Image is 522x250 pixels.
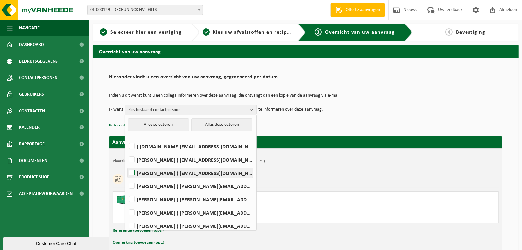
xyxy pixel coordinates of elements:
[258,105,323,115] p: te informeren over deze aanvraag.
[19,36,44,53] span: Dashboard
[19,169,49,185] span: Product Shop
[315,28,322,36] span: 3
[96,28,186,36] a: 1Selecteer hier een vestiging
[456,30,485,35] span: Bevestiging
[109,93,502,98] p: Indien u dit wenst kunt u een collega informeren over deze aanvraag, die ontvangt dan een kopie v...
[191,118,252,131] button: Alles deselecteren
[88,5,203,15] span: 01-000129 - DECEUNINCK NV - GITS
[87,5,203,15] span: 01-000129 - DECEUNINCK NV - GITS
[344,7,382,13] span: Offerte aanvragen
[19,119,40,136] span: Kalender
[109,121,160,130] button: Referentie toevoegen (opt.)
[113,159,141,163] strong: Plaatsingsadres:
[128,221,253,231] label: [PERSON_NAME] ( [PERSON_NAME][EMAIL_ADDRESS][DOMAIN_NAME] )
[128,181,253,191] label: [PERSON_NAME] ( [PERSON_NAME][EMAIL_ADDRESS][DOMAIN_NAME] )
[128,208,253,218] label: [PERSON_NAME] ( [PERSON_NAME][EMAIL_ADDRESS][DOMAIN_NAME] )
[113,226,164,235] button: Referentie toevoegen (opt.)
[128,194,253,204] label: [PERSON_NAME] ( [PERSON_NAME][EMAIL_ADDRESS][DOMAIN_NAME] )
[128,118,189,131] button: Alles selecteren
[19,86,44,103] span: Gebruikers
[19,136,45,152] span: Rapportage
[19,53,58,70] span: Bedrijfsgegevens
[19,185,73,202] span: Acceptatievoorwaarden
[128,105,248,115] span: Kies bestaand contactpersoon
[19,20,40,36] span: Navigatie
[19,103,45,119] span: Contracten
[128,141,253,151] label: ( [DOMAIN_NAME][EMAIL_ADDRESS][DOMAIN_NAME] )
[128,168,253,178] label: [PERSON_NAME] ( [EMAIL_ADDRESS][DOMAIN_NAME] )
[110,30,182,35] span: Selecteer hier een vestiging
[125,105,257,115] button: Kies bestaand contactpersoon
[203,28,210,36] span: 2
[100,28,107,36] span: 1
[19,70,57,86] span: Contactpersonen
[19,152,47,169] span: Documenten
[203,28,293,36] a: 2Kies uw afvalstoffen en recipiënten
[109,105,123,115] p: Ik wens
[109,75,502,83] h2: Hieronder vindt u een overzicht van uw aanvraag, gegroepeerd per datum.
[3,235,110,250] iframe: chat widget
[128,155,253,165] label: [PERSON_NAME] ( [EMAIL_ADDRESS][DOMAIN_NAME] )
[445,28,453,36] span: 4
[213,30,304,35] span: Kies uw afvalstoffen en recipiënten
[325,30,395,35] span: Overzicht van uw aanvraag
[113,238,164,247] button: Opmerking toevoegen (opt.)
[93,45,519,58] h2: Overzicht van uw aanvraag
[330,3,385,17] a: Offerte aanvragen
[116,195,136,205] img: HK-XC-40-GN-00.png
[112,140,162,145] strong: Aanvraag voor [DATE]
